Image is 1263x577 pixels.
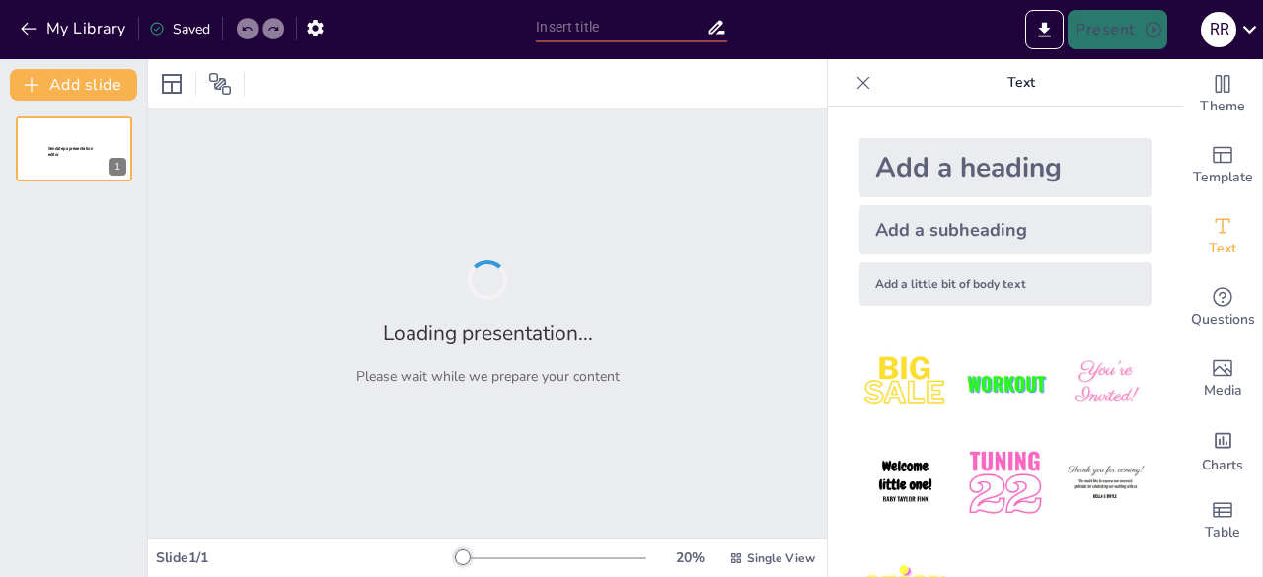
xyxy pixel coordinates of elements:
[356,367,620,386] p: Please wait while we prepare your content
[10,69,137,101] button: Add slide
[156,68,187,100] div: Layout
[666,548,713,567] div: 20 %
[1200,96,1245,117] span: Theme
[959,337,1051,429] img: 2.jpeg
[1183,343,1262,414] div: Add images, graphics, shapes or video
[1025,10,1064,49] button: Export to PowerPoint
[859,205,1152,254] div: Add a subheading
[1183,59,1262,130] div: Change the overall theme
[959,437,1051,529] img: 5.jpeg
[879,59,1163,107] p: Text
[536,13,706,41] input: Insert title
[859,437,951,529] img: 4.jpeg
[1068,10,1166,49] button: Present
[383,320,593,347] h2: Loading presentation...
[859,138,1152,197] div: Add a heading
[1191,309,1255,330] span: Questions
[1183,485,1262,556] div: Add a table
[1183,130,1262,201] div: Add ready made slides
[1193,167,1253,188] span: Template
[15,13,134,44] button: My Library
[859,262,1152,306] div: Add a little bit of body text
[1183,201,1262,272] div: Add text boxes
[208,72,232,96] span: Position
[747,550,815,566] span: Single View
[1205,522,1240,543] span: Table
[149,20,210,38] div: Saved
[1201,10,1236,49] button: r r
[859,337,951,429] img: 1.jpeg
[1183,414,1262,485] div: Add charts and graphs
[1060,337,1152,429] img: 3.jpeg
[156,548,457,567] div: Slide 1 / 1
[16,116,132,181] div: 1
[1183,272,1262,343] div: Get real-time input from your audience
[48,146,93,157] span: Sendsteps presentation editor
[1204,380,1242,401] span: Media
[1201,12,1236,47] div: r r
[1209,238,1236,259] span: Text
[109,158,126,176] div: 1
[1060,437,1152,529] img: 6.jpeg
[1202,455,1243,476] span: Charts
